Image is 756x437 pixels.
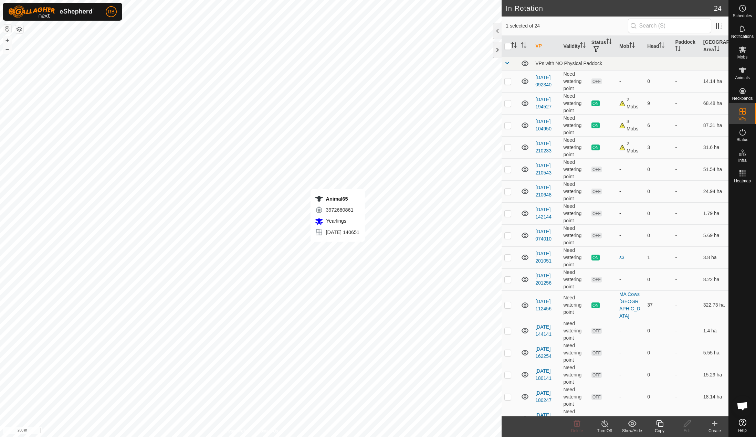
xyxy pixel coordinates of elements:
span: OFF [591,328,602,334]
p-sorticon: Activate to sort [629,43,635,49]
a: [DATE] 142144 [535,207,552,220]
input: Search (S) [628,19,711,33]
td: Need watering point [560,180,588,202]
a: [DATE] 210543 [535,163,552,175]
td: 3.8 ha [701,246,728,268]
td: 9 [644,92,672,114]
th: Validity [560,36,588,57]
span: Delete [571,428,583,433]
div: - [619,327,642,334]
p-sorticon: Activate to sort [521,43,526,49]
td: - [672,364,700,386]
a: [DATE] 180908 [535,412,552,425]
span: ON [591,145,600,150]
div: - [619,393,642,401]
td: 0 [644,342,672,364]
div: Copy [646,428,673,434]
td: 0 [644,408,672,430]
td: Need watering point [560,268,588,290]
span: OFF [591,394,602,400]
td: Need watering point [560,386,588,408]
td: - [672,386,700,408]
td: 5.69 ha [701,224,728,246]
td: 5.55 ha [701,342,728,364]
span: ON [591,100,600,106]
span: 1 selected of 24 [506,22,628,30]
a: [DATE] 162254 [535,346,552,359]
td: 0 [644,70,672,92]
span: OFF [591,189,602,194]
span: Schedules [733,14,752,18]
td: 322.73 ha [701,290,728,320]
td: Need watering point [560,92,588,114]
td: - [672,202,700,224]
div: - [619,276,642,283]
th: Paddock [672,36,700,57]
td: 0 [644,224,672,246]
span: ON [591,122,600,128]
div: VPs with NO Physical Paddock [535,61,726,66]
span: OFF [591,416,602,422]
td: - [672,92,700,114]
a: [DATE] 074010 [535,229,552,242]
div: - [619,210,642,217]
span: OFF [591,78,602,84]
a: [DATE] 144141 [535,324,552,337]
div: 3972680861 [315,206,359,214]
td: Need watering point [560,158,588,180]
td: Need watering point [560,202,588,224]
p-sorticon: Activate to sort [580,43,586,49]
td: Need watering point [560,70,588,92]
td: 8.22 ha [701,268,728,290]
th: [GEOGRAPHIC_DATA] Area [701,36,728,57]
button: – [3,45,11,53]
a: [DATE] 180247 [535,390,552,403]
a: [DATE] 201256 [535,273,552,286]
td: Need watering point [560,364,588,386]
th: Status [589,36,617,57]
th: Head [644,36,672,57]
span: Infra [738,158,746,162]
td: 0 [644,180,672,202]
div: 2 Mobs [619,96,642,110]
span: OFF [591,167,602,172]
td: - [672,114,700,136]
td: 0 [644,202,672,224]
span: 24 [714,3,722,13]
span: Heatmap [734,179,751,183]
td: 0 [644,364,672,386]
td: 3 [644,136,672,158]
td: Need watering point [560,408,588,430]
td: 87.31 ha [701,114,728,136]
td: 0 [644,158,672,180]
div: - [619,166,642,173]
div: - [619,232,642,239]
div: - [619,349,642,356]
span: OFF [591,211,602,216]
div: 3 Mobs [619,118,642,132]
td: 68.48 ha [701,92,728,114]
td: 14.14 ha [701,70,728,92]
button: + [3,36,11,44]
td: - [672,70,700,92]
div: Turn Off [591,428,618,434]
span: ON [591,302,600,308]
span: OFF [591,350,602,356]
a: [DATE] 201051 [535,251,552,264]
span: Animals [735,76,750,80]
td: 0 [644,386,672,408]
a: [DATE] 210233 [535,141,552,153]
div: s3 [619,254,642,261]
td: Need watering point [560,320,588,342]
a: [DATE] 180141 [535,368,552,381]
span: Yearlings [325,218,346,224]
span: Notifications [731,34,754,39]
a: [DATE] 194527 [535,97,552,109]
div: - [619,78,642,85]
td: Need watering point [560,224,588,246]
div: Edit [673,428,701,434]
td: - [672,180,700,202]
td: - [672,408,700,430]
div: MA Cows [GEOGRAPHIC_DATA] [619,291,642,320]
td: 51.54 ha [701,158,728,180]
